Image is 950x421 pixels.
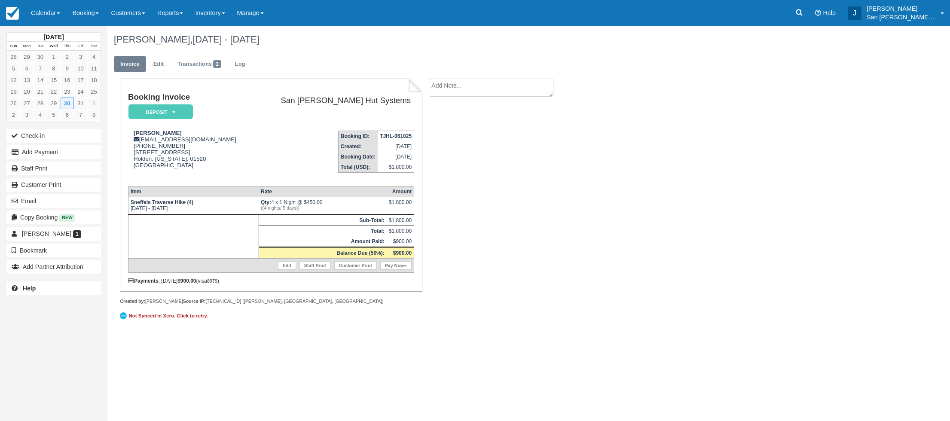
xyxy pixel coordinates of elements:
[120,298,422,305] div: [PERSON_NAME] [TECHNICAL_ID] ([PERSON_NAME], [GEOGRAPHIC_DATA], [GEOGRAPHIC_DATA])
[20,63,34,74] a: 6
[61,42,74,51] th: Thu
[387,186,414,197] th: Amount
[87,74,101,86] a: 18
[378,162,414,173] td: $1,800.00
[73,230,81,238] span: 1
[120,299,145,304] strong: Created by:
[6,194,101,208] button: Email
[259,247,387,258] th: Balance Due (50%):
[259,186,387,197] th: Rate
[6,162,101,175] a: Staff Print
[128,130,254,179] div: [EMAIL_ADDRESS][DOMAIN_NAME] [PHONE_NUMBER] [STREET_ADDRESS] Holden, [US_STATE], 01520 [GEOGRAPHI...
[87,63,101,74] a: 11
[7,63,20,74] a: 5
[7,109,20,121] a: 2
[380,133,412,139] strong: TJHL-061025
[6,244,101,257] button: Bookmark
[87,98,101,109] a: 1
[20,109,34,121] a: 3
[338,131,378,142] th: Booking ID:
[6,7,19,20] img: checkfront-main-nav-mini-logo.png
[261,199,271,205] strong: Qty
[47,74,60,86] a: 15
[867,13,935,21] p: San [PERSON_NAME] Hut Systems
[207,278,217,284] small: 8979
[47,109,60,121] a: 5
[128,93,254,102] h1: Booking Invoice
[61,74,74,86] a: 16
[815,10,821,16] i: Help
[183,299,206,304] strong: Source IP:
[261,205,385,210] em: ((4 nights/ 5 days))
[380,261,412,270] a: Pay Now
[131,199,193,205] strong: Sneffels Traverse Hike (4)
[171,56,228,73] a: Transactions1
[334,261,377,270] a: Customer Print
[6,227,101,241] a: [PERSON_NAME] 1
[128,197,259,214] td: [DATE] - [DATE]
[393,250,412,256] strong: $900.00
[74,42,87,51] th: Fri
[867,4,935,13] p: [PERSON_NAME]
[338,152,378,162] th: Booking Date:
[47,98,60,109] a: 29
[20,51,34,63] a: 29
[43,34,64,40] strong: [DATE]
[128,104,190,120] a: Deposit
[6,281,101,295] a: Help
[387,226,414,236] td: $1,800.00
[59,214,75,221] span: New
[378,152,414,162] td: [DATE]
[114,56,146,73] a: Invoice
[47,51,60,63] a: 1
[6,129,101,143] button: Check-in
[20,74,34,86] a: 13
[20,98,34,109] a: 27
[213,60,221,68] span: 1
[34,42,47,51] th: Tue
[47,63,60,74] a: 8
[87,42,101,51] th: Sat
[338,141,378,152] th: Created:
[278,261,296,270] a: Edit
[7,51,20,63] a: 28
[74,63,87,74] a: 10
[61,98,74,109] a: 30
[34,86,47,98] a: 21
[34,74,47,86] a: 14
[7,86,20,98] a: 19
[34,51,47,63] a: 30
[299,261,331,270] a: Staff Print
[387,236,414,247] td: $900.00
[34,98,47,109] a: 28
[74,74,87,86] a: 17
[128,278,414,284] div: : [DATE] (visa )
[22,230,71,237] span: [PERSON_NAME]
[338,162,378,173] th: Total (USD):
[74,51,87,63] a: 3
[47,86,60,98] a: 22
[20,86,34,98] a: 20
[192,34,259,45] span: [DATE] - [DATE]
[61,51,74,63] a: 2
[259,215,387,226] th: Sub-Total:
[7,98,20,109] a: 26
[61,109,74,121] a: 6
[7,74,20,86] a: 12
[47,42,60,51] th: Wed
[87,109,101,121] a: 8
[61,63,74,74] a: 9
[387,215,414,226] td: $1,800.00
[20,42,34,51] th: Mon
[34,109,47,121] a: 4
[258,96,411,105] h2: San [PERSON_NAME] Hut Systems
[378,141,414,152] td: [DATE]
[128,278,159,284] strong: Payments
[120,311,210,320] a: Not Synced in Xero. Click to retry.
[389,199,412,212] div: $1,800.00
[128,104,193,119] em: Deposit
[134,130,182,136] strong: [PERSON_NAME]
[848,6,861,20] div: J
[6,145,101,159] button: Add Payment
[114,34,813,45] h1: [PERSON_NAME],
